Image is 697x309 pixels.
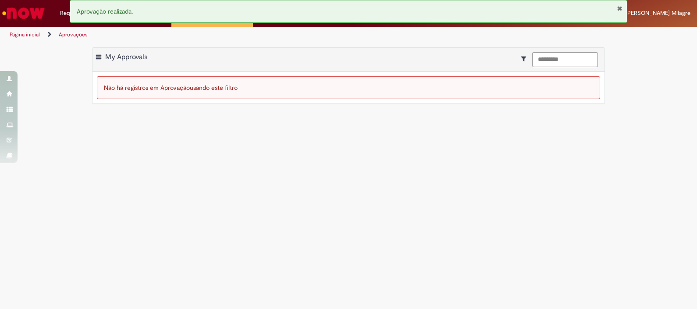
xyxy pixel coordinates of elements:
[617,5,622,12] button: Fechar Notificação
[521,56,530,62] i: Mostrar filtros para: Suas Solicitações
[97,76,600,99] div: Não há registros em Aprovação
[7,27,458,43] ul: Trilhas de página
[190,84,238,92] span: usando este filtro
[59,31,88,38] a: Aprovações
[105,53,147,61] span: My Approvals
[10,31,40,38] a: Página inicial
[1,4,46,22] img: ServiceNow
[60,9,91,18] span: Requisições
[77,7,133,15] span: Aprovação realizada.
[626,9,690,17] span: [PERSON_NAME] Milagre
